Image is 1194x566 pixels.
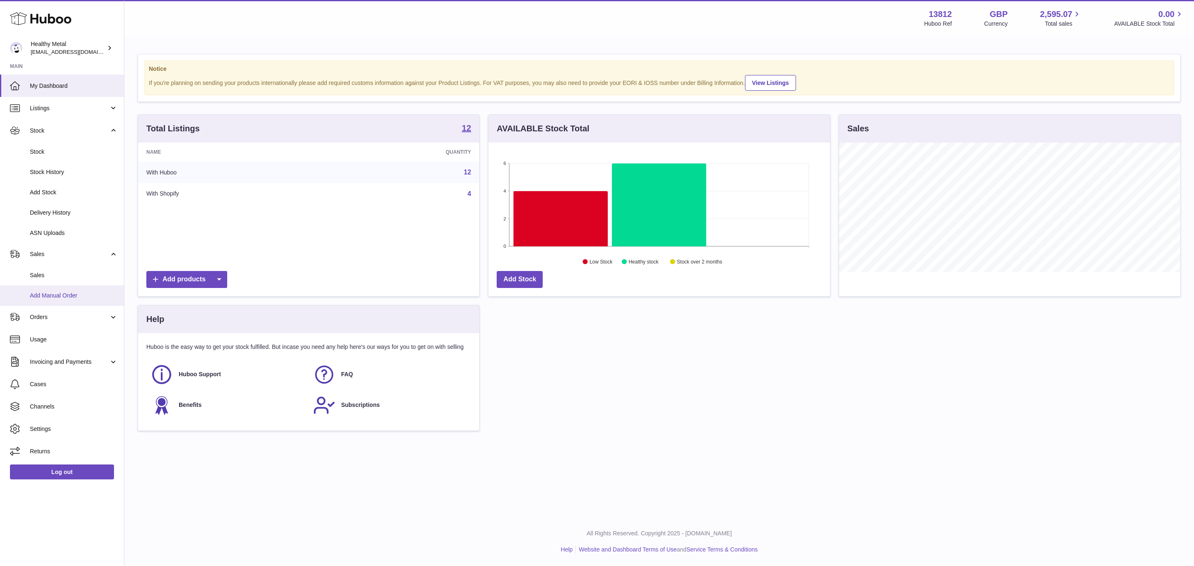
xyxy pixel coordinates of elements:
h3: Sales [847,123,869,134]
span: Stock [30,148,118,156]
a: Huboo Support [150,363,305,386]
text: 2 [504,216,506,221]
img: internalAdmin-13812@internal.huboo.com [10,42,22,54]
span: Benefits [179,401,201,409]
span: 0.00 [1158,9,1175,20]
text: 6 [504,161,506,166]
th: Name [138,143,322,162]
th: Quantity [322,143,479,162]
a: Add products [146,271,227,288]
h3: Total Listings [146,123,200,134]
span: Settings [30,425,118,433]
strong: 12 [462,124,471,132]
p: All Rights Reserved. Copyright 2025 - [DOMAIN_NAME] [131,530,1187,537]
span: Channels [30,403,118,411]
text: Healthy stock [629,259,659,265]
span: Delivery History [30,209,118,217]
span: Cases [30,380,118,388]
span: Sales [30,250,109,258]
h3: Help [146,314,164,325]
a: 0.00 AVAILABLE Stock Total [1114,9,1184,28]
span: AVAILABLE Stock Total [1114,20,1184,28]
span: Returns [30,447,118,455]
span: My Dashboard [30,82,118,90]
span: Subscriptions [341,401,380,409]
span: FAQ [341,370,353,378]
span: Add Manual Order [30,292,118,300]
a: View Listings [745,75,796,91]
a: FAQ [313,363,467,386]
span: Add Stock [30,189,118,196]
span: Orders [30,313,109,321]
div: Currency [984,20,1008,28]
div: Huboo Ref [924,20,952,28]
span: Usage [30,336,118,343]
span: Invoicing and Payments [30,358,109,366]
a: 12 [462,124,471,134]
a: Log out [10,464,114,479]
span: 2,595.07 [1040,9,1073,20]
text: Low Stock [590,259,613,265]
li: and [576,546,757,554]
div: If you're planning on sending your products internationally please add required customs informati... [149,74,1170,91]
text: 4 [504,189,506,194]
a: Service Terms & Conditions [687,546,758,553]
span: Total sales [1045,20,1082,28]
a: Help [561,546,573,553]
td: With Huboo [138,162,322,183]
a: Subscriptions [313,394,467,416]
span: [EMAIL_ADDRESS][DOMAIN_NAME] [31,48,122,55]
a: Benefits [150,394,305,416]
strong: 13812 [929,9,952,20]
text: Stock over 2 months [677,259,722,265]
span: Stock [30,127,109,135]
strong: GBP [990,9,1007,20]
p: Huboo is the easy way to get your stock fulfilled. But incase you need any help here's our ways f... [146,343,471,351]
a: 12 [464,169,471,176]
span: Huboo Support [179,370,221,378]
h3: AVAILABLE Stock Total [497,123,589,134]
text: 0 [504,244,506,249]
td: With Shopify [138,183,322,205]
strong: Notice [149,65,1170,73]
span: Sales [30,271,118,279]
span: ASN Uploads [30,229,118,237]
a: Add Stock [497,271,543,288]
div: Healthy Metal [31,40,105,56]
a: Website and Dashboard Terms of Use [579,546,677,553]
a: 4 [467,190,471,197]
span: Listings [30,104,109,112]
a: 2,595.07 Total sales [1040,9,1082,28]
span: Stock History [30,168,118,176]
